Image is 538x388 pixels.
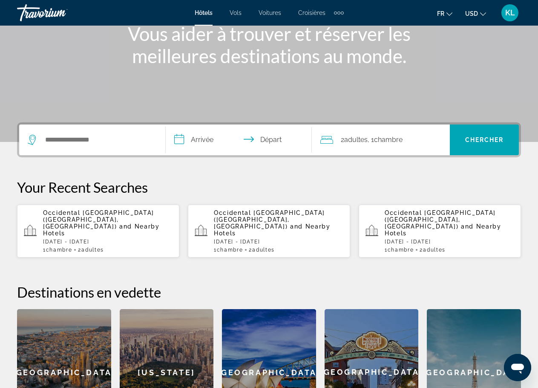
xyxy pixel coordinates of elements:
span: Adultes [252,247,275,253]
span: Chambre [374,136,403,144]
h2: Destinations en vedette [17,284,521,301]
span: and Nearby Hotels [385,223,501,237]
span: USD [465,10,478,17]
span: and Nearby Hotels [214,223,331,237]
p: [DATE] - [DATE] [385,239,514,245]
span: Chambre [388,247,414,253]
a: Croisières [298,9,325,16]
span: 1 [385,247,414,253]
span: Chercher [465,136,504,143]
a: Vols [230,9,242,16]
span: Occidental [GEOGRAPHIC_DATA] ([GEOGRAPHIC_DATA], [GEOGRAPHIC_DATA]) [43,209,154,230]
span: 1 [214,247,243,253]
span: 2 [249,247,274,253]
span: 1 [43,247,72,253]
span: 2 [78,247,104,253]
button: Occidental [GEOGRAPHIC_DATA] ([GEOGRAPHIC_DATA], [GEOGRAPHIC_DATA]) and Nearby Hotels[DATE] - [DA... [359,204,521,258]
span: Adultes [81,247,104,253]
a: Travorium [17,2,102,24]
span: fr [437,10,444,17]
a: Voitures [259,9,281,16]
p: [DATE] - [DATE] [43,239,173,245]
button: Change language [437,7,452,20]
span: 2 [341,134,368,146]
button: Check in and out dates [166,125,312,155]
p: Your Recent Searches [17,179,521,196]
span: and Nearby Hotels [43,223,160,237]
div: Search widget [19,125,519,155]
button: Occidental [GEOGRAPHIC_DATA] ([GEOGRAPHIC_DATA], [GEOGRAPHIC_DATA]) and Nearby Hotels[DATE] - [DA... [188,204,350,258]
span: , 1 [368,134,403,146]
span: Chambre [46,247,72,253]
button: Occidental [GEOGRAPHIC_DATA] ([GEOGRAPHIC_DATA], [GEOGRAPHIC_DATA]) and Nearby Hotels[DATE] - [DA... [17,204,179,258]
span: 2 [420,247,445,253]
button: User Menu [499,4,521,22]
span: Chambre [217,247,243,253]
iframe: Bouton de lancement de la fenêtre de messagerie [504,354,531,381]
button: Chercher [450,125,519,155]
span: KL [505,9,515,17]
p: [DATE] - [DATE] [214,239,343,245]
span: Adultes [423,247,446,253]
span: Occidental [GEOGRAPHIC_DATA] ([GEOGRAPHIC_DATA], [GEOGRAPHIC_DATA]) [214,209,325,230]
h1: Vous aider à trouver et réserver les meilleures destinations au monde. [109,23,429,67]
span: Occidental [GEOGRAPHIC_DATA] ([GEOGRAPHIC_DATA], [GEOGRAPHIC_DATA]) [385,209,496,230]
button: Travelers: 2 adults, 0 children [312,125,450,155]
button: Change currency [465,7,486,20]
span: Adultes [344,136,368,144]
button: Extra navigation items [334,6,344,20]
a: Hôtels [195,9,213,16]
